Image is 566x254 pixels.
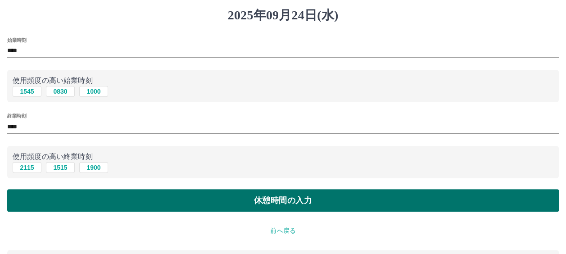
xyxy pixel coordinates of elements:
[7,8,559,23] h1: 2025年09月24日(水)
[7,113,26,119] label: 終業時刻
[13,75,553,86] p: 使用頻度の高い始業時刻
[7,36,26,43] label: 始業時刻
[79,162,108,173] button: 1900
[13,86,41,97] button: 1545
[46,162,75,173] button: 1515
[7,189,559,212] button: 休憩時間の入力
[79,86,108,97] button: 1000
[13,162,41,173] button: 2115
[46,86,75,97] button: 0830
[7,226,559,236] p: 前へ戻る
[13,151,553,162] p: 使用頻度の高い終業時刻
